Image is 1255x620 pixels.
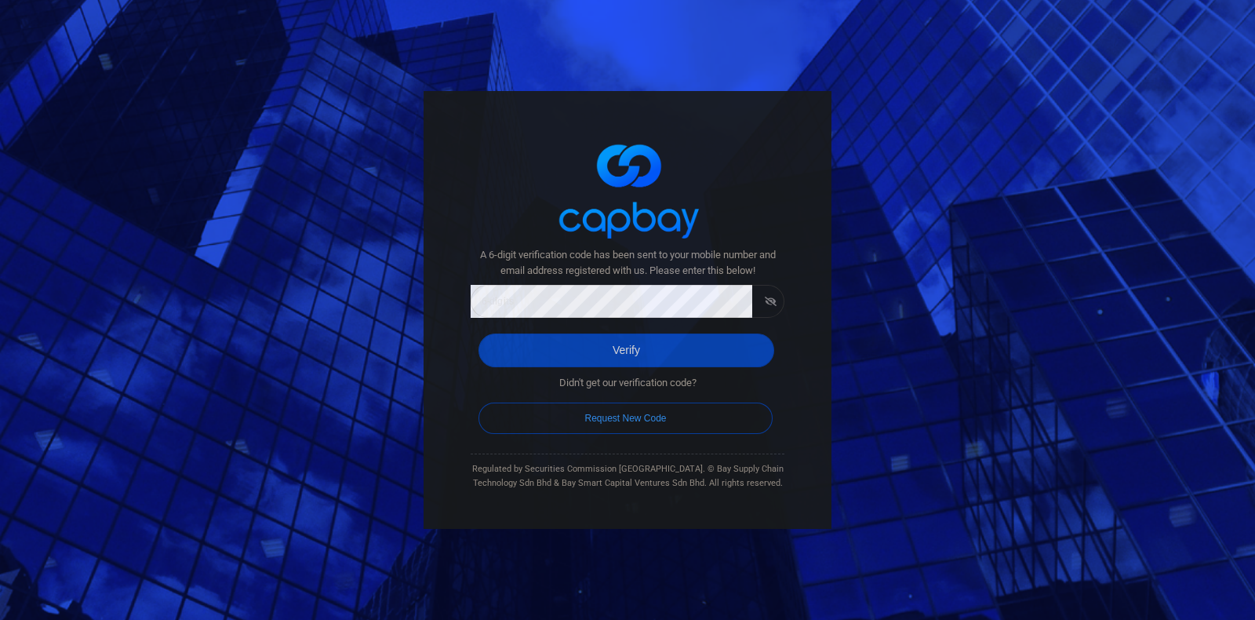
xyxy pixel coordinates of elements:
[478,403,773,434] button: Request New Code
[478,334,774,367] button: Verify
[471,247,784,280] span: A 6-digit verification code has been sent to your mobile number and email address registered with...
[559,375,697,392] span: Didn't get our verification code?
[549,130,706,247] img: logo
[471,462,784,490] div: Regulated by Securities Commission [GEOGRAPHIC_DATA]. © Bay Supply Chain Technology Sdn Bhd & Bay...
